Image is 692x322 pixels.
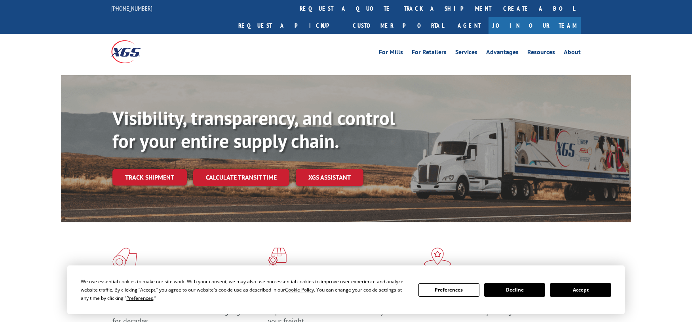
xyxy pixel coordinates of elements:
[527,49,555,58] a: Resources
[126,295,153,301] span: Preferences
[484,283,545,297] button: Decline
[268,248,287,268] img: xgs-icon-focused-on-flooring-red
[450,17,489,34] a: Agent
[418,283,479,297] button: Preferences
[455,49,477,58] a: Services
[296,169,363,186] a: XGS ASSISTANT
[232,17,347,34] a: Request a pickup
[67,265,625,314] div: Cookie Consent Prompt
[412,49,447,58] a: For Retailers
[193,169,289,186] a: Calculate transit time
[550,283,611,297] button: Accept
[111,4,152,12] a: [PHONE_NUMBER]
[347,17,450,34] a: Customer Portal
[486,49,519,58] a: Advantages
[424,248,451,268] img: xgs-icon-flagship-distribution-model-red
[81,277,409,302] div: We use essential cookies to make our site work. With your consent, we may also use non-essential ...
[112,248,137,268] img: xgs-icon-total-supply-chain-intelligence-red
[489,17,581,34] a: Join Our Team
[285,286,314,293] span: Cookie Policy
[112,169,187,186] a: Track shipment
[112,106,395,153] b: Visibility, transparency, and control for your entire supply chain.
[564,49,581,58] a: About
[379,49,403,58] a: For Mills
